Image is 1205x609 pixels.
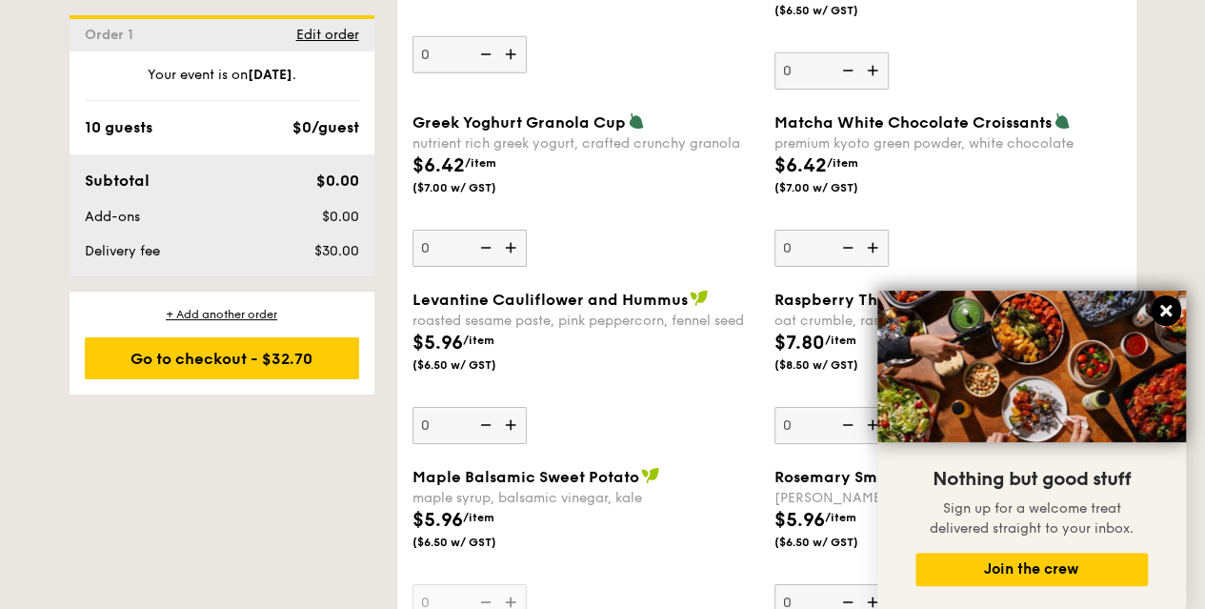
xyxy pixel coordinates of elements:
[85,209,140,225] span: Add-ons
[1151,295,1181,326] button: Close
[774,332,825,355] span: $7.80
[825,334,856,347] span: /item
[321,209,358,225] span: $0.00
[774,230,889,267] input: Matcha White Chocolate Croissantspremium kyoto green powder, white chocolate$6.42/item($7.00 w/ GST)
[877,291,1186,442] img: DSC07876-Edit02-Large.jpeg
[412,468,639,486] span: Maple Balsamic Sweet Potato
[85,27,141,43] span: Order 1
[412,357,542,373] span: ($6.50 w/ GST)
[832,407,860,443] img: icon-reduce.1d2dbef1.svg
[641,467,660,484] img: icon-vegan.f8ff3823.svg
[412,113,626,132] span: Greek Yoghurt Granola Cup
[774,135,1121,152] div: premium kyoto green powder, white chocolate
[470,230,498,266] img: icon-reduce.1d2dbef1.svg
[85,66,359,101] div: Your event is on .
[933,468,1131,491] span: Nothing but good stuff
[774,357,904,373] span: ($8.50 w/ GST)
[774,407,889,444] input: Raspberry Thyme Crumbleoat crumble, raspberry compote, thyme$7.80/item($8.50 w/ GST)
[85,337,359,379] div: Go to checkout - $32.70
[315,172,358,190] span: $0.00
[248,67,292,83] strong: [DATE]
[984,290,1001,307] img: icon-vegetarian.fe4039eb.svg
[412,535,542,550] span: ($6.50 w/ GST)
[412,180,542,195] span: ($7.00 w/ GST)
[774,180,904,195] span: ($7.00 w/ GST)
[1054,112,1071,130] img: icon-vegetarian.fe4039eb.svg
[774,509,825,532] span: $5.96
[292,116,359,139] div: $0/guest
[774,490,1121,506] div: [PERSON_NAME], [PERSON_NAME], cherry tomato
[412,332,463,355] span: $5.96
[774,154,827,177] span: $6.42
[774,535,904,550] span: ($6.50 w/ GST)
[85,172,150,190] span: Subtotal
[412,509,463,532] span: $5.96
[774,291,982,309] span: Raspberry Thyme Crumble
[412,154,465,177] span: $6.42
[463,511,494,524] span: /item
[313,243,358,259] span: $30.00
[470,407,498,443] img: icon-reduce.1d2dbef1.svg
[774,468,979,486] span: Rosemary Smoked Veggies
[85,116,152,139] div: 10 guests
[465,156,496,170] span: /item
[860,52,889,89] img: icon-add.58712e84.svg
[498,36,527,72] img: icon-add.58712e84.svg
[412,407,527,444] input: Levantine Cauliflower and Hummusroasted sesame paste, pink peppercorn, fennel seed$5.96/item($6.5...
[774,3,904,18] span: ($6.50 w/ GST)
[412,490,759,506] div: maple syrup, balsamic vinegar, kale
[827,156,858,170] span: /item
[463,334,494,347] span: /item
[296,27,359,43] span: Edit order
[832,52,860,89] img: icon-reduce.1d2dbef1.svg
[774,113,1052,132] span: Matcha White Chocolate Croissants
[628,112,645,130] img: icon-vegetarian.fe4039eb.svg
[825,511,856,524] span: /item
[832,230,860,266] img: icon-reduce.1d2dbef1.svg
[860,230,889,266] img: icon-add.58712e84.svg
[860,407,889,443] img: icon-add.58712e84.svg
[412,36,527,73] input: fruits of the season$6.42/item($7.00 w/ GST)
[85,307,359,322] div: + Add another order
[915,553,1148,586] button: Join the crew
[85,243,160,259] span: Delivery fee
[412,230,527,267] input: Greek Yoghurt Granola Cupnutrient rich greek yogurt, crafted crunchy granola$6.42/item($7.00 w/ GST)
[470,36,498,72] img: icon-reduce.1d2dbef1.svg
[412,313,759,329] div: roasted sesame paste, pink peppercorn, fennel seed
[412,135,759,152] div: nutrient rich greek yogurt, crafted crunchy granola
[774,313,1121,329] div: oat crumble, raspberry compote, thyme
[774,52,889,90] input: fragrant gula melaka compote, pandan sponge, dried coconut flakes$5.96/item($6.50 w/ GST)
[690,290,709,307] img: icon-vegan.f8ff3823.svg
[412,291,688,309] span: Levantine Cauliflower and Hummus
[498,230,527,266] img: icon-add.58712e84.svg
[498,407,527,443] img: icon-add.58712e84.svg
[930,500,1134,537] span: Sign up for a welcome treat delivered straight to your inbox.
